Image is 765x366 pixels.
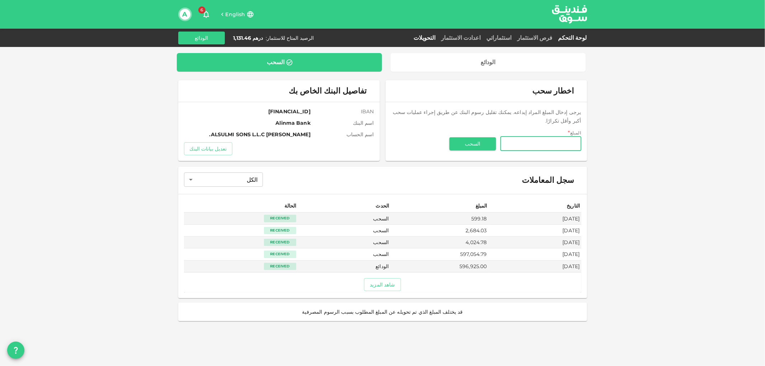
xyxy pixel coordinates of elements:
button: تعديل بيانات البنك [184,142,233,155]
span: اخطار سحب [533,86,574,96]
div: Received [264,215,296,222]
div: الرصيد المتاح للاستثمار : [266,34,314,42]
span: 6 [198,6,206,14]
div: الحالة [279,201,297,210]
span: قد يختلف المبلغ الذي تم تحويله عن المبلغ المطلوب بسبب الرسوم المصرفية [302,308,463,315]
span: اسم الحساب [311,131,374,138]
span: [PERSON_NAME] ALSULMI SONS L.L.C. [184,131,311,138]
span: [FINANCIAL_ID] [184,108,311,115]
a: لوحة التحكم [556,34,587,41]
span: اسم البنك [311,119,374,127]
span: Alinma Bank [184,119,311,127]
img: logo [543,0,596,28]
button: 6 [199,7,213,22]
td: 2,684.03 [390,225,488,237]
a: الودائع [391,53,586,72]
span: تفاصيل البنك الخاص بك [289,86,367,96]
input: amount [500,137,581,151]
div: درهم 1,131.46 [233,34,263,42]
div: Received [264,239,296,246]
td: الودائع [298,261,391,272]
div: الودائع [481,59,495,66]
button: question [7,342,24,359]
a: استثماراتي [484,34,515,41]
div: السحب [267,59,284,66]
div: Received [264,227,296,234]
span: IBAN [311,108,374,115]
button: شاهد المزيد [364,278,401,291]
div: الحدث [371,201,389,210]
td: السحب [298,248,391,260]
span: يرجى إدخال المبلغ المراد إيداعه. يمكنك تقليل رسوم البنك عن طريق إجراء عمليات سحب أكبر وأقل تكرارًا. [393,109,581,124]
a: التحويلات [411,34,439,41]
td: [DATE] [488,248,581,260]
td: [DATE] [488,213,581,224]
td: 4,024.78 [390,237,488,248]
td: [DATE] [488,261,581,272]
span: المبلغ [570,130,581,136]
td: [DATE] [488,237,581,248]
a: logo [552,0,587,28]
div: الكل [184,172,263,187]
a: اعدادت الاستثمار [439,34,484,41]
div: Received [264,263,296,270]
td: 596,925.00 [390,261,488,272]
td: السحب [298,225,391,237]
button: السحب [449,137,496,150]
td: 597,054.79 [390,248,488,260]
td: السحب [298,237,391,248]
span: سجل المعاملات [522,175,574,185]
span: English [226,11,245,18]
button: A [180,9,190,20]
div: المبلغ [469,201,487,210]
td: 599.18 [390,213,488,224]
div: التاريخ [562,201,580,210]
a: السحب [177,53,382,72]
div: Received [264,251,296,258]
td: [DATE] [488,225,581,237]
td: السحب [298,213,391,224]
a: فرص الاستثمار [515,34,556,41]
button: الودائع [178,32,225,44]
